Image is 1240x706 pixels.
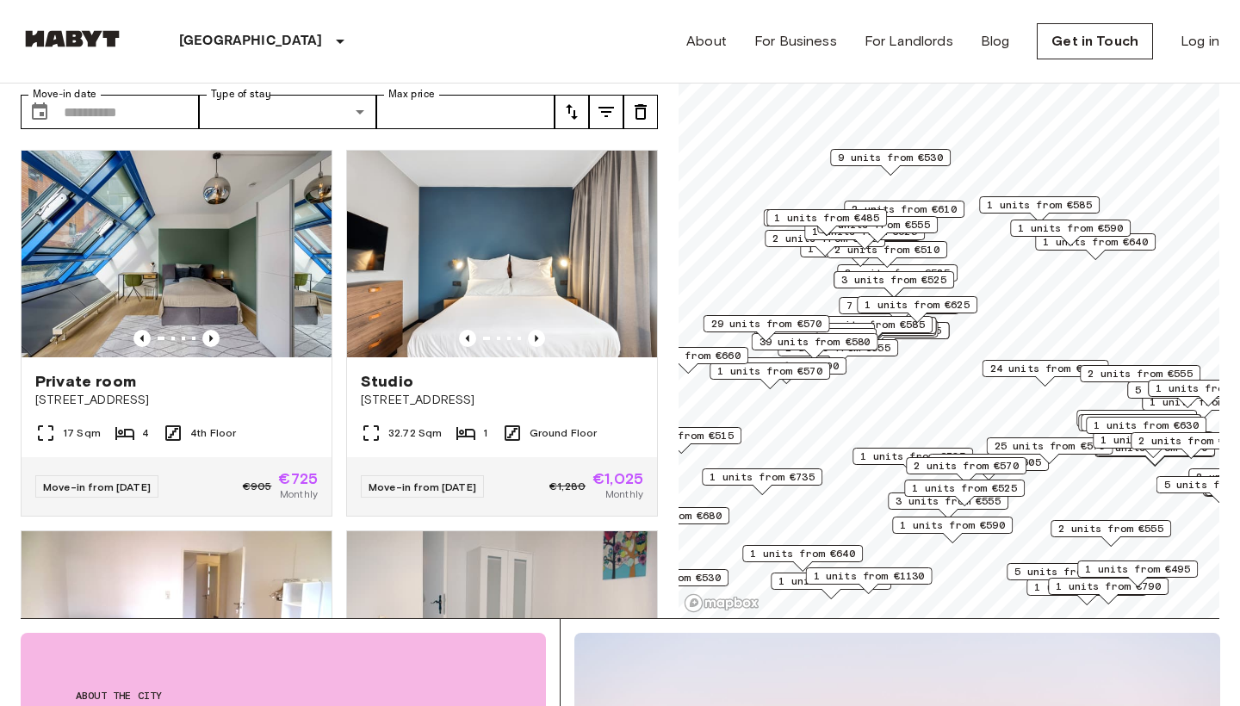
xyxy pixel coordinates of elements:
[742,545,863,572] div: Map marker
[852,448,973,474] div: Map marker
[750,546,855,561] span: 1 units from €640
[33,87,96,102] label: Move-in date
[21,150,332,517] a: Marketing picture of unit DE-01-010-002-01HFPrevious imagePrevious imagePrivate room[STREET_ADDRE...
[1077,560,1198,587] div: Map marker
[771,573,891,599] div: Map marker
[778,573,883,589] span: 1 units from €570
[834,242,939,257] span: 2 units from €510
[202,330,220,347] button: Previous image
[1093,431,1213,458] div: Map marker
[754,31,837,52] a: For Business
[804,223,925,250] div: Map marker
[347,151,657,357] img: Marketing picture of unit DE-01-481-006-01
[827,241,947,268] div: Map marker
[825,217,930,232] span: 3 units from €555
[211,87,271,102] label: Type of stay
[752,333,878,360] div: Map marker
[35,371,136,392] span: Private room
[629,428,734,443] span: 1 units from €515
[589,95,623,129] button: tune
[1084,411,1189,426] span: 2 units from €645
[1080,365,1200,392] div: Map marker
[765,230,885,257] div: Map marker
[1085,561,1190,577] span: 1 units from €495
[844,201,964,227] div: Map marker
[63,425,101,441] span: 17 Sqm
[1037,23,1153,59] a: Get in Touch
[841,272,946,288] span: 3 units from €525
[774,210,879,226] span: 1 units from €485
[831,323,942,338] span: 1 units from €1025
[892,517,1013,543] div: Map marker
[43,480,151,493] span: Move-in from [DATE]
[904,480,1025,506] div: Map marker
[1094,418,1199,433] span: 1 units from €630
[617,508,722,523] span: 1 units from €680
[766,209,887,236] div: Map marker
[190,425,236,441] span: 4th Floor
[549,479,586,494] span: €1,280
[530,425,598,441] span: Ground Floor
[76,688,491,703] span: About the city
[839,297,959,324] div: Map marker
[22,95,57,129] button: Choose date
[834,271,954,298] div: Map marker
[710,362,830,389] div: Map marker
[1048,578,1169,604] div: Map marker
[1056,579,1161,594] span: 1 units from €790
[717,363,822,379] span: 1 units from €570
[35,392,318,409] span: [STREET_ADDRESS]
[806,567,933,594] div: Map marker
[1181,31,1219,52] a: Log in
[1088,366,1193,381] span: 2 units from €555
[142,425,149,441] span: 4
[820,317,925,332] span: 9 units from €585
[896,493,1001,509] span: 3 units from €555
[1076,410,1197,437] div: Map marker
[726,357,846,384] div: Map marker
[369,480,476,493] span: Move-in from [DATE]
[621,427,741,454] div: Map marker
[865,31,953,52] a: For Landlords
[759,334,871,350] span: 39 units from €580
[734,358,839,374] span: 2 units from €690
[555,95,589,129] button: tune
[1088,415,1193,430] span: 1 units from €640
[361,392,643,409] span: [STREET_ADDRESS]
[1058,521,1163,536] span: 2 units from €555
[592,471,643,486] span: €1,025
[710,469,815,485] span: 1 units from €735
[711,316,822,331] span: 29 units from €570
[388,425,442,441] span: 32.72 Sqm
[628,347,748,374] div: Map marker
[785,340,890,356] span: 2 units from €555
[1018,220,1123,236] span: 1 units from €590
[1078,414,1199,441] div: Map marker
[623,95,658,129] button: tune
[764,209,890,236] div: Map marker
[616,570,721,585] span: 4 units from €530
[361,371,413,392] span: Studio
[483,425,487,441] span: 1
[987,197,1092,213] span: 1 units from €585
[810,317,937,344] div: Map marker
[928,454,1049,480] div: Map marker
[133,330,151,347] button: Previous image
[912,480,1017,496] span: 1 units from €525
[981,31,1010,52] a: Blog
[1035,233,1156,260] div: Map marker
[1014,564,1119,579] span: 5 units from €590
[635,348,741,363] span: 1 units from €660
[459,330,476,347] button: Previous image
[936,455,1041,470] span: 4 units from €605
[865,297,970,313] span: 1 units from €625
[280,486,318,502] span: Monthly
[900,517,1005,533] span: 1 units from €590
[702,468,822,495] div: Map marker
[605,486,643,502] span: Monthly
[906,457,1026,484] div: Map marker
[830,149,951,176] div: Map marker
[278,471,318,486] span: €725
[1043,234,1148,250] span: 1 units from €640
[1026,579,1147,605] div: Map marker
